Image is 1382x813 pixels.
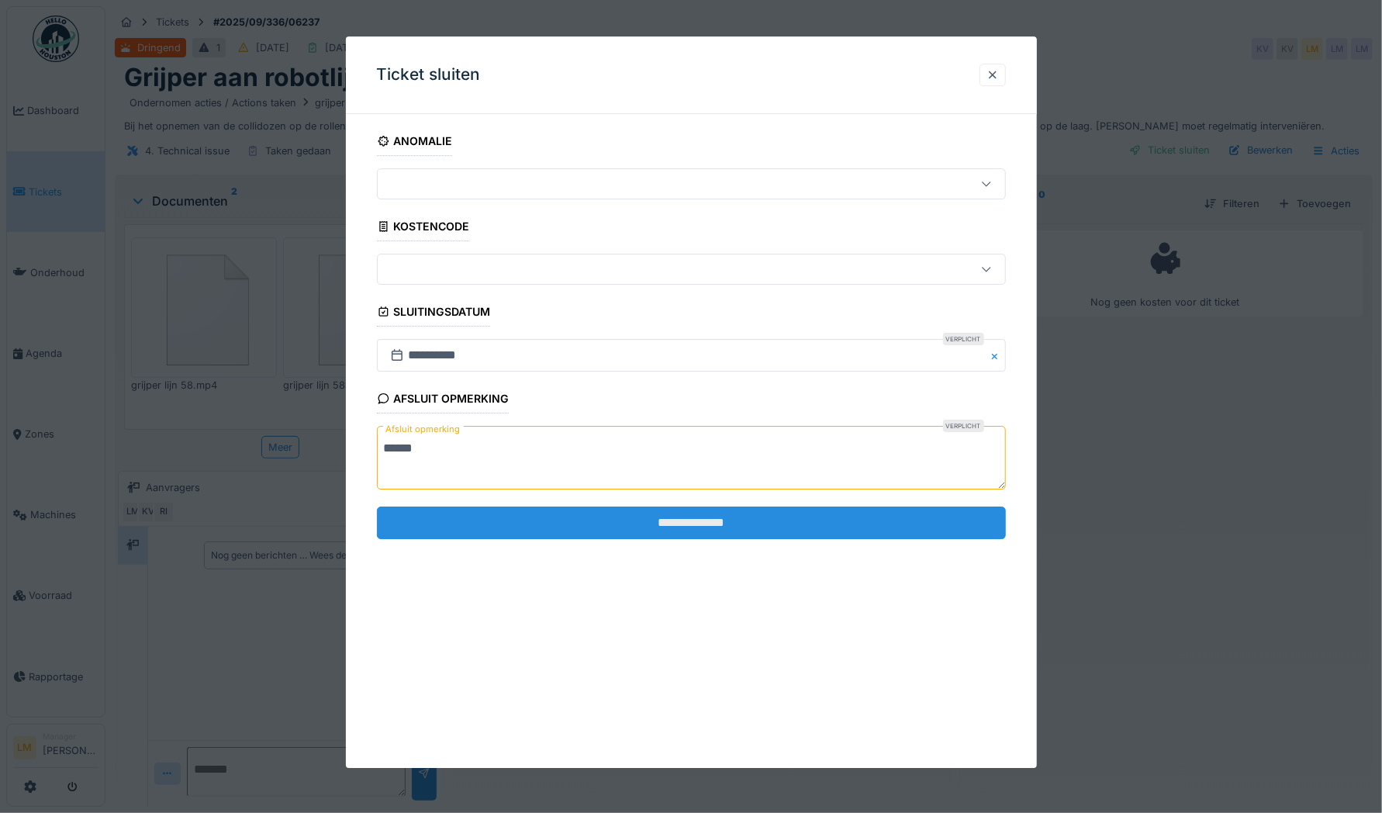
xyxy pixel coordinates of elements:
div: Sluitingsdatum [377,300,491,327]
h3: Ticket sluiten [377,65,481,85]
label: Afsluit opmerking [383,420,464,440]
div: Kostencode [377,215,470,241]
div: Afsluit opmerking [377,387,510,413]
div: Anomalie [377,130,453,156]
div: Verplicht [943,333,984,345]
button: Close [989,339,1006,372]
div: Verplicht [943,420,984,433]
